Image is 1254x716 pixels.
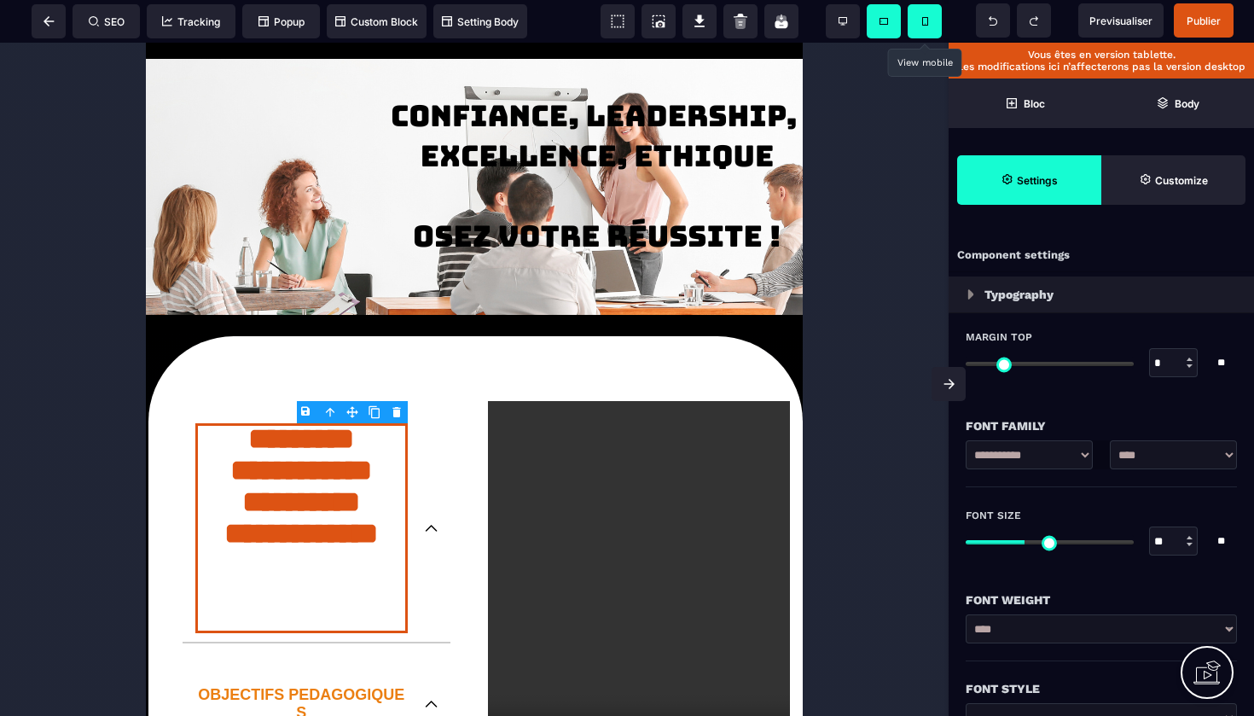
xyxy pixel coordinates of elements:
p: OBJECTIFS PEDAGOGIQUES [49,643,262,679]
div: Font Style [966,678,1237,699]
span: Font Size [966,509,1021,522]
span: Open Blocks [949,79,1101,128]
strong: Settings [1017,174,1058,187]
div: Font Family [966,416,1237,436]
strong: Bloc [1024,97,1045,110]
span: Setting Body [442,15,519,28]
span: Tracking [162,15,220,28]
span: View components [601,4,635,38]
span: Screenshot [642,4,676,38]
p: Typography [984,284,1054,305]
span: Open Style Manager [1101,155,1245,205]
strong: Body [1175,97,1199,110]
span: SEO [89,15,125,28]
div: Component settings [949,239,1254,272]
p: Les modifications ici n’affecterons pas la version desktop [957,61,1245,73]
span: Preview [1078,3,1164,38]
span: Popup [258,15,305,28]
span: Margin Top [966,330,1032,344]
span: Open Layer Manager [1101,79,1254,128]
span: Previsualiser [1089,15,1152,27]
span: Settings [957,155,1101,205]
p: Vous êtes en version tablette. [957,49,1245,61]
span: Publier [1187,15,1221,27]
span: Custom Block [335,15,418,28]
strong: Customize [1155,174,1208,187]
div: Font Weight [966,590,1237,610]
img: loading [967,289,974,300]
